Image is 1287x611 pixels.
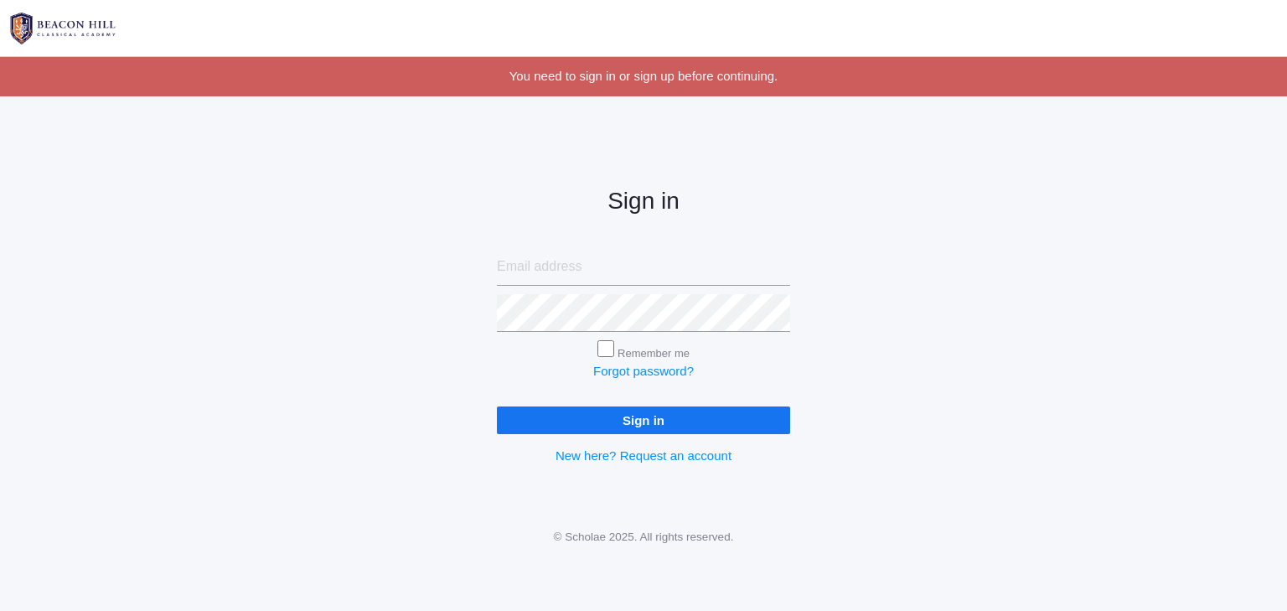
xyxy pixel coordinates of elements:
a: New here? Request an account [556,448,731,463]
input: Sign in [497,406,790,434]
a: Forgot password? [593,364,694,378]
label: Remember me [618,347,690,360]
input: Email address [497,248,790,286]
h2: Sign in [497,189,790,215]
